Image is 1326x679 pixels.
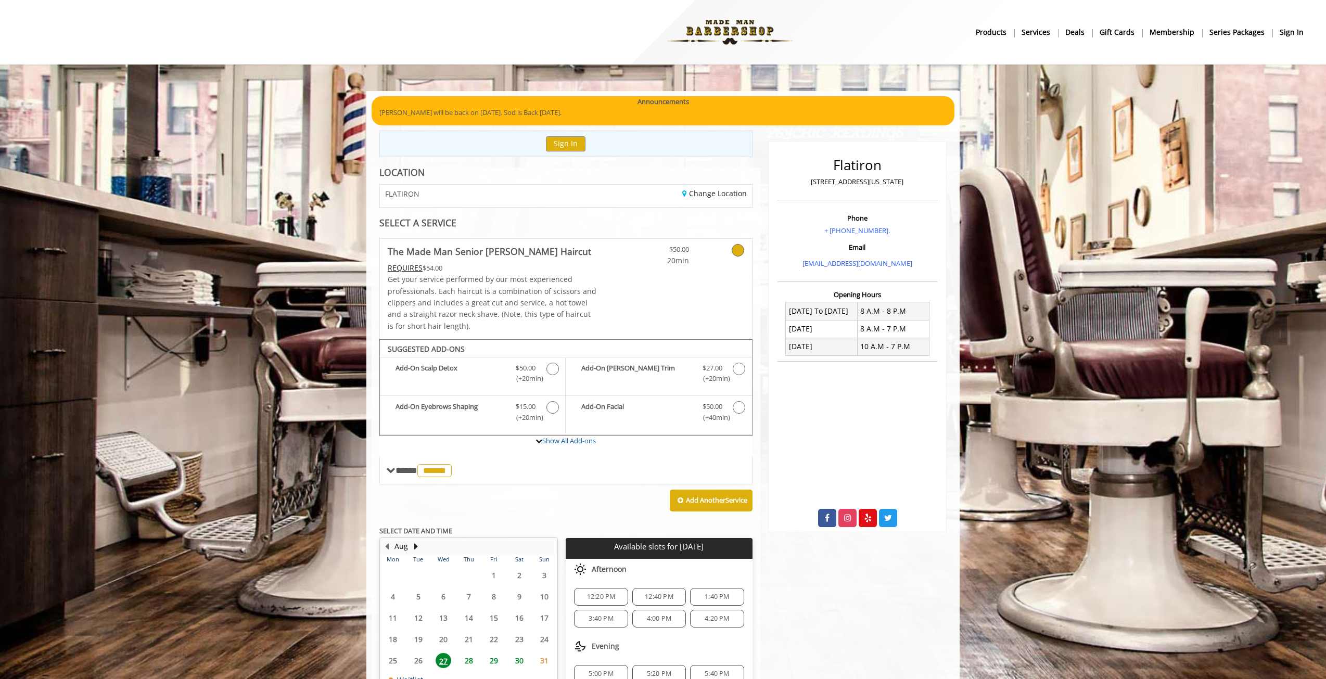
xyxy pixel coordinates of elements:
[786,338,858,355] td: [DATE]
[690,610,744,627] div: 4:20 PM
[780,158,935,173] h2: Flatiron
[481,554,506,565] th: Fri
[857,338,929,355] td: 10 A.M - 7 P.M
[396,401,505,423] b: Add-On Eyebrows Shaping
[1150,27,1194,38] b: Membership
[516,401,535,412] span: $15.00
[506,554,531,565] th: Sat
[1058,24,1092,40] a: DealsDeals
[516,363,535,374] span: $50.00
[1272,24,1311,40] a: sign insign in
[394,541,408,552] button: Aug
[388,262,597,274] div: $54.00
[388,274,597,332] p: Get your service performed by our most experienced professionals. Each haircut is a combination o...
[581,401,692,423] b: Add-On Facial
[379,107,947,118] p: [PERSON_NAME] will be back on [DATE]. Sod is Back [DATE].
[396,363,505,385] b: Add-On Scalp Detox
[379,166,425,178] b: LOCATION
[592,565,627,573] span: Afternoon
[1065,27,1085,38] b: Deals
[786,302,858,320] td: [DATE] To [DATE]
[637,96,689,107] b: Announcements
[1209,27,1265,38] b: Series packages
[486,653,502,668] span: 29
[697,373,728,384] span: (+20min )
[592,642,619,650] span: Evening
[976,27,1006,38] b: products
[385,401,560,426] label: Add-On Eyebrows Shaping
[628,255,689,266] span: 20min
[512,653,527,668] span: 30
[703,401,722,412] span: $50.00
[1142,24,1202,40] a: MembershipMembership
[385,190,419,198] span: FLATIRON
[456,554,481,565] th: Thu
[431,554,456,565] th: Wed
[570,542,748,551] p: Available slots for [DATE]
[705,670,729,678] span: 5:40 PM
[388,263,423,273] span: This service needs some Advance to be paid before we block your appointment
[587,593,616,601] span: 12:20 PM
[574,610,628,627] div: 3:40 PM
[645,593,673,601] span: 12:40 PM
[506,650,531,671] td: Select day30
[1280,27,1304,38] b: sign in
[705,593,729,601] span: 1:40 PM
[385,363,560,387] label: Add-On Scalp Detox
[456,650,481,671] td: Select day28
[857,302,929,320] td: 8 A.M - 8 P.M
[1100,27,1134,38] b: gift cards
[647,614,671,623] span: 4:00 PM
[647,670,671,678] span: 5:20 PM
[461,653,477,668] span: 28
[628,239,689,266] a: $50.00
[537,653,552,668] span: 31
[780,176,935,187] p: [STREET_ADDRESS][US_STATE]
[780,244,935,251] h3: Email
[379,339,753,436] div: The Made Man Senior Barber Haircut Add-onS
[382,541,391,552] button: Previous Month
[511,373,541,384] span: (+20min )
[412,541,420,552] button: Next Month
[857,320,929,338] td: 8 A.M - 7 P.M
[1092,24,1142,40] a: Gift cardsgift cards
[1202,24,1272,40] a: Series packagesSeries packages
[589,614,613,623] span: 3:40 PM
[532,554,557,565] th: Sun
[703,363,722,374] span: $27.00
[532,650,557,671] td: Select day31
[581,363,692,385] b: Add-On [PERSON_NAME] Trim
[571,401,746,426] label: Add-On Facial
[574,640,586,652] img: evening slots
[802,259,912,268] a: [EMAIL_ADDRESS][DOMAIN_NAME]
[436,653,451,668] span: 27
[542,436,596,445] a: Show All Add-ons
[546,136,585,151] button: Sign In
[431,650,456,671] td: Select day27
[405,554,430,565] th: Tue
[824,226,890,235] a: + [PHONE_NUMBER].
[670,490,753,511] button: Add AnotherService
[379,218,753,228] div: SELECT A SERVICE
[686,495,747,505] b: Add Another Service
[481,650,506,671] td: Select day29
[705,614,729,623] span: 4:20 PM
[786,320,858,338] td: [DATE]
[968,24,1014,40] a: Productsproducts
[388,244,591,259] b: The Made Man Senior [PERSON_NAME] Haircut
[780,214,935,222] h3: Phone
[632,588,686,606] div: 12:40 PM
[658,4,801,61] img: Made Man Barbershop logo
[380,554,405,565] th: Mon
[690,588,744,606] div: 1:40 PM
[682,188,747,198] a: Change Location
[574,563,586,575] img: afternoon slots
[379,526,452,535] b: SELECT DATE AND TIME
[1022,27,1050,38] b: Services
[632,610,686,627] div: 4:00 PM
[574,588,628,606] div: 12:20 PM
[388,344,465,354] b: SUGGESTED ADD-ONS
[589,670,613,678] span: 5:00 PM
[777,291,937,298] h3: Opening Hours
[1014,24,1058,40] a: ServicesServices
